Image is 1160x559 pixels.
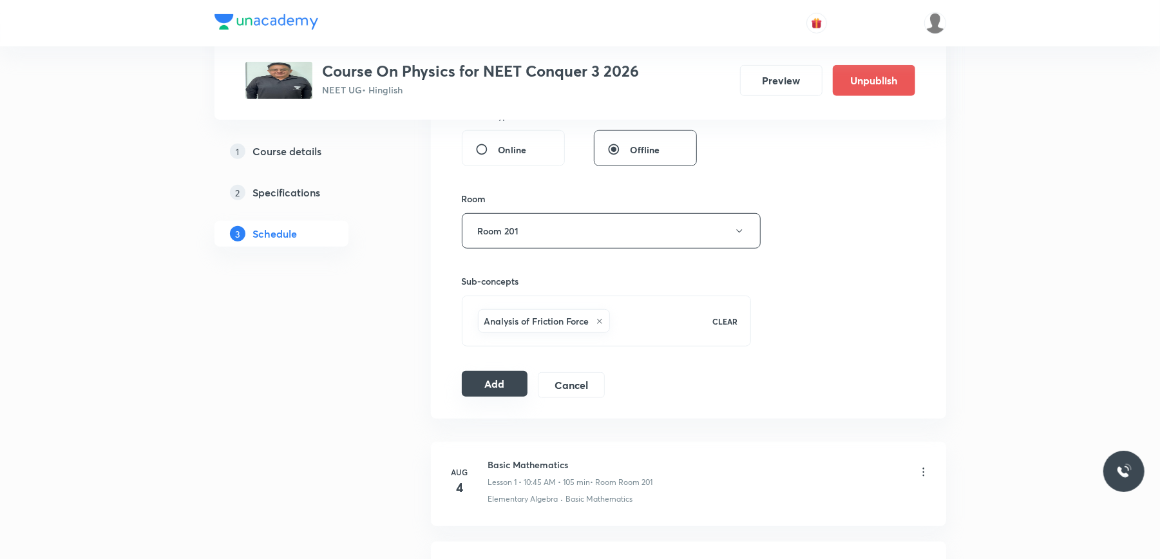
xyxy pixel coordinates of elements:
p: • Room Room 201 [591,477,653,488]
h5: Specifications [253,185,321,200]
h5: Course details [253,144,322,159]
img: ttu [1116,464,1132,479]
button: Add [462,371,528,397]
p: 1 [230,144,245,159]
img: 36936d8371f34f1ba0cc70b33b7bfeca.jpg [245,62,312,99]
img: Shubham K Singh [924,12,946,34]
button: avatar [806,13,827,33]
button: Unpublish [833,65,915,96]
span: Online [499,143,527,156]
p: CLEAR [712,316,737,327]
h6: Aug [447,466,473,478]
h5: Schedule [253,226,298,242]
h6: Room [462,192,486,205]
div: · [561,493,564,505]
a: 2Specifications [214,180,390,205]
button: Room 201 [462,213,761,249]
button: Cancel [538,372,604,398]
p: 2 [230,185,245,200]
img: avatar [811,17,822,29]
p: Elementary Algebra [488,493,558,505]
h3: Course On Physics for NEET Conquer 3 2026 [323,62,640,81]
p: 3 [230,226,245,242]
p: NEET UG • Hinglish [323,83,640,97]
h6: Basic Mathematics [488,458,653,471]
h6: Analysis of Friction Force [484,314,589,328]
a: 1Course details [214,138,390,164]
button: Preview [740,65,822,96]
h4: 4 [447,478,473,497]
p: Lesson 1 • 10:45 AM • 105 min [488,477,591,488]
span: Offline [631,143,660,156]
img: Company Logo [214,14,318,30]
p: Basic Mathematics [566,493,633,505]
a: Company Logo [214,14,318,33]
h6: Sub-concepts [462,274,752,288]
